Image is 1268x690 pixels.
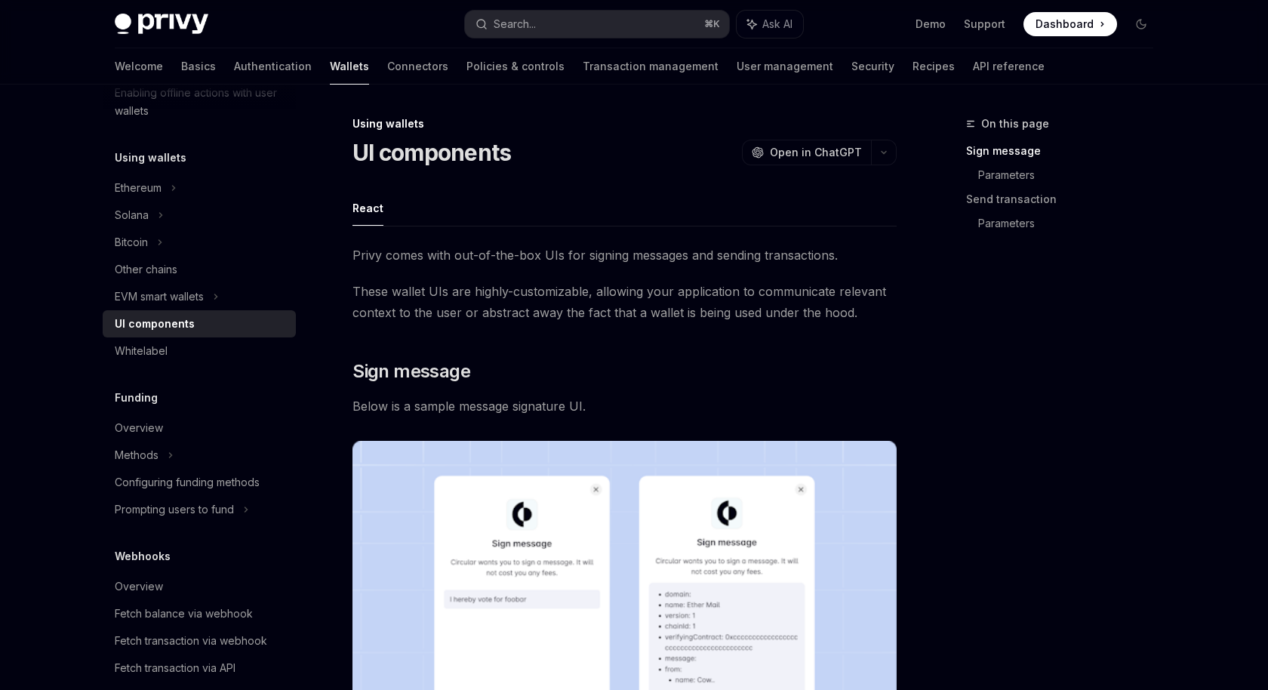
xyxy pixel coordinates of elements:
[352,139,511,166] h1: UI components
[583,48,719,85] a: Transaction management
[115,446,158,464] div: Methods
[115,578,163,596] div: Overview
[115,632,267,650] div: Fetch transaction via webhook
[737,48,833,85] a: User management
[234,48,312,85] a: Authentication
[916,17,946,32] a: Demo
[978,163,1165,187] a: Parameters
[103,414,296,442] a: Overview
[115,419,163,437] div: Overview
[115,389,158,407] h5: Funding
[978,211,1165,236] a: Parameters
[103,310,296,337] a: UI components
[115,659,235,677] div: Fetch transaction via API
[115,605,253,623] div: Fetch balance via webhook
[387,48,448,85] a: Connectors
[181,48,216,85] a: Basics
[115,473,260,491] div: Configuring funding methods
[762,17,792,32] span: Ask AI
[115,233,148,251] div: Bitcoin
[737,11,803,38] button: Ask AI
[115,48,163,85] a: Welcome
[115,260,177,279] div: Other chains
[352,190,383,226] button: React
[981,115,1049,133] span: On this page
[973,48,1045,85] a: API reference
[330,48,369,85] a: Wallets
[465,11,729,38] button: Search...⌘K
[103,627,296,655] a: Fetch transaction via webhook
[1023,12,1117,36] a: Dashboard
[103,600,296,627] a: Fetch balance via webhook
[770,145,862,160] span: Open in ChatGPT
[115,288,204,306] div: EVM smart wallets
[103,337,296,365] a: Whitelabel
[352,359,470,384] span: Sign message
[115,315,195,333] div: UI components
[964,17,1005,32] a: Support
[352,281,897,323] span: These wallet UIs are highly-customizable, allowing your application to communicate relevant conte...
[103,256,296,283] a: Other chains
[913,48,955,85] a: Recipes
[115,179,162,197] div: Ethereum
[1036,17,1094,32] span: Dashboard
[1129,12,1153,36] button: Toggle dark mode
[115,342,168,360] div: Whitelabel
[352,116,897,131] div: Using wallets
[851,48,894,85] a: Security
[103,573,296,600] a: Overview
[115,149,186,167] h5: Using wallets
[115,547,171,565] h5: Webhooks
[115,501,234,519] div: Prompting users to fund
[115,14,208,35] img: dark logo
[704,18,720,30] span: ⌘ K
[352,396,897,417] span: Below is a sample message signature UI.
[966,187,1165,211] a: Send transaction
[115,206,149,224] div: Solana
[966,139,1165,163] a: Sign message
[494,15,536,33] div: Search...
[466,48,565,85] a: Policies & controls
[103,469,296,496] a: Configuring funding methods
[742,140,871,165] button: Open in ChatGPT
[103,655,296,682] a: Fetch transaction via API
[352,245,897,266] span: Privy comes with out-of-the-box UIs for signing messages and sending transactions.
